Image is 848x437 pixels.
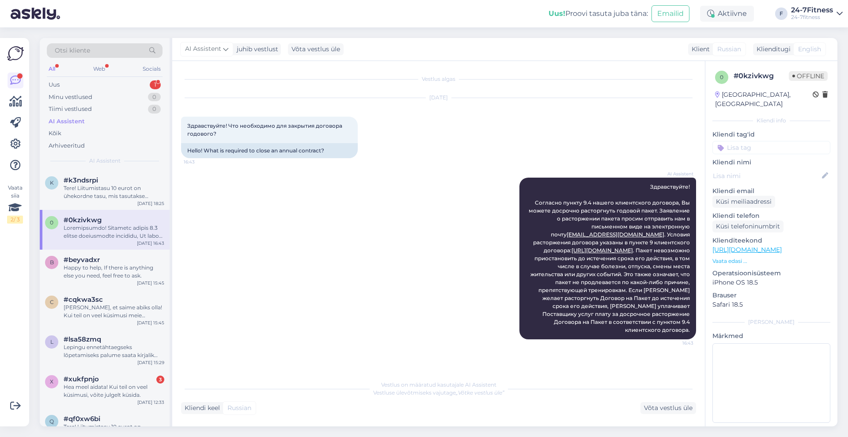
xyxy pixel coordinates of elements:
div: 0 [148,93,161,102]
p: Kliendi tag'id [712,130,830,139]
span: l [50,338,53,345]
i: „Võtke vestlus üle” [456,389,504,396]
span: Offline [789,71,828,81]
div: [DATE] 12:33 [137,399,164,406]
p: Märkmed [712,331,830,341]
div: All [47,63,57,75]
div: Hello! What is required to close an annual contract? [181,143,358,158]
div: Võta vestlus üle [288,43,344,55]
img: Askly Logo [7,45,24,62]
span: #cqkwa3sc [64,296,103,304]
div: Kliendi info [712,117,830,125]
span: #lsa58zmq [64,335,101,343]
div: [DATE] [181,94,696,102]
span: 16:43 [660,340,693,346]
span: k [50,179,54,186]
div: [GEOGRAPHIC_DATA], [GEOGRAPHIC_DATA] [715,90,813,109]
div: 24-7fitness [791,14,833,21]
a: [URL][DOMAIN_NAME] [712,246,782,254]
div: 0 [148,105,161,114]
b: Uus! [549,9,565,18]
div: Kõik [49,129,61,138]
span: AI Assistent [660,171,693,177]
div: Happy to help, If there is anything else you need, feel free to ask. [64,264,164,280]
span: #k3ndsrpi [64,176,98,184]
p: Vaata edasi ... [712,257,830,265]
span: Здравствуйте! Что необходимо для закрытия договора годового? [187,122,344,137]
p: Klienditeekond [712,236,830,245]
div: Arhiveeritud [49,141,85,150]
div: Proovi tasuta juba täna: [549,8,648,19]
div: Socials [141,63,163,75]
span: AI Assistent [185,44,221,54]
p: iPhone OS 18.5 [712,278,830,287]
span: Otsi kliente [55,46,90,55]
span: Vestlus on määratud kasutajale AI Assistent [381,381,496,388]
p: Operatsioonisüsteem [712,269,830,278]
div: Aktiivne [700,6,754,22]
span: 16:43 [184,159,217,165]
div: Tere! Liitumistasu 10 eurot on ühekordne tasu, mis tasutakse spordiklubiga esmakordsel liitumisel... [64,184,164,200]
a: [URL][DOMAIN_NAME] [572,247,633,254]
div: Kliendi keel [181,403,220,413]
span: x [50,378,53,385]
div: # 0kzivkwg [734,71,789,81]
div: Lepingu ennetähtaegseks lõpetamiseks palume saata kirjalik avaldus e-mailile [EMAIL_ADDRESS][DOMA... [64,343,164,359]
span: Russian [227,403,251,413]
span: q [49,418,54,425]
span: Russian [717,45,741,54]
p: Brauser [712,291,830,300]
span: 0 [50,219,53,226]
span: #xukfpnjo [64,375,99,383]
div: [DATE] 15:45 [137,280,164,286]
div: Hea meel aidata! Kui teil on veel küsimusi, võite julgelt küsida. [64,383,164,399]
div: juhib vestlust [233,45,278,54]
div: 1 [150,80,161,89]
div: [PERSON_NAME] [712,318,830,326]
span: English [798,45,821,54]
div: F [775,8,787,20]
div: [DATE] 15:29 [137,359,164,366]
div: 2 / 3 [7,216,23,224]
div: Küsi meiliaadressi [712,196,775,208]
span: #0kzivkwg [64,216,102,224]
span: #beyvadxr [64,256,100,264]
div: Loremipsumdo! Sitametc adipis 8.3 elitse doeiusmodte incididu, Ut labore etdolore magnaaliqua eni... [64,224,164,240]
p: Kliendi telefon [712,211,830,220]
div: Tiimi vestlused [49,105,92,114]
div: AI Assistent [49,117,85,126]
button: Emailid [651,5,689,22]
input: Lisa tag [712,141,830,154]
div: Võta vestlus üle [640,402,696,414]
div: Vaata siia [7,184,23,224]
span: c [50,299,54,305]
div: Uus [49,80,60,89]
div: [DATE] 16:43 [137,240,164,247]
a: 24-7Fitness24-7fitness [791,7,843,21]
div: 24-7Fitness [791,7,833,14]
a: [EMAIL_ADDRESS][DOMAIN_NAME] [567,231,664,238]
div: Klient [688,45,710,54]
div: Vestlus algas [181,75,696,83]
span: #qf0xw6bi [64,415,100,423]
div: 3 [156,376,164,384]
p: Kliendi nimi [712,158,830,167]
span: 0 [720,74,723,80]
div: [DATE] 15:45 [137,319,164,326]
div: Web [91,63,107,75]
span: b [50,259,54,266]
div: Minu vestlused [49,93,92,102]
div: Klienditugi [753,45,791,54]
span: Vestluse ülevõtmiseks vajutage [373,389,504,396]
p: Kliendi email [712,186,830,196]
span: AI Assistent [89,157,121,165]
div: [DATE] 18:25 [137,200,164,207]
input: Lisa nimi [713,171,820,181]
span: Здравствуйте! Согласно пункту 9.4 нашего клиентского договора, Вы можете досрочно расторгнуть год... [529,183,691,333]
div: [PERSON_NAME], et saime abiks olla! Kui teil on veel küsimusi meie teenuste kohta, andke julgelt ... [64,304,164,319]
div: Küsi telefoninumbrit [712,220,784,232]
p: Safari 18.5 [712,300,830,309]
